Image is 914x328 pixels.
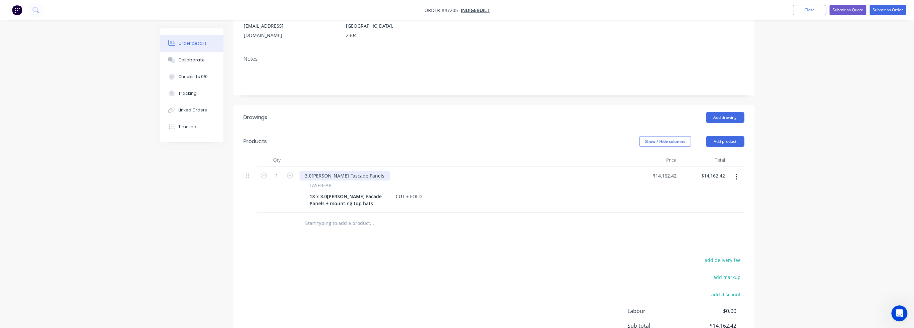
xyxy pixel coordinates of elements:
[243,56,744,62] div: Notes
[687,307,736,315] span: $0.00
[706,136,744,147] button: Add product
[710,273,744,282] button: add markup
[461,7,490,13] a: indigebuilt
[243,113,267,121] div: Drawings
[310,182,332,189] span: LASERFAB
[160,35,223,52] button: Order details
[160,102,223,118] button: Linked Orders
[178,40,207,46] div: Order details
[244,12,299,40] div: [PERSON_NAME][EMAIL_ADDRESS][DOMAIN_NAME]
[257,153,297,167] div: Qty
[393,192,424,201] div: CUT + FOLD
[305,217,438,230] input: Start typing to add a product...
[891,305,907,321] iframe: Intercom live chat
[160,118,223,135] button: Timeline
[706,112,744,123] button: Add drawing
[424,7,461,13] span: Order #47205 -
[631,153,679,167] div: Price
[830,5,866,15] button: Submit as Quote
[639,136,691,147] button: Show / Hide columns
[870,5,906,15] button: Submit as Order
[346,3,401,40] div: [PERSON_NAME][GEOGRAPHIC_DATA], [GEOGRAPHIC_DATA], 2304
[701,256,744,265] button: add delivery fee
[160,52,223,68] button: Collaborate
[708,290,744,299] button: add discount
[627,307,687,315] span: Labour
[12,5,22,15] img: Factory
[300,171,390,181] div: 3.0[PERSON_NAME] Fascade Panels
[178,124,196,130] div: Timeline
[178,57,205,63] div: Collaborate
[307,192,390,208] div: 18 x 3.0[PERSON_NAME] Facade Panels + mounting top hats
[178,74,208,80] div: Checklists 0/0
[178,107,207,113] div: Linked Orders
[793,5,826,15] button: Close
[160,85,223,102] button: Tracking
[160,68,223,85] button: Checklists 0/0
[679,153,728,167] div: Total
[178,90,197,96] div: Tracking
[243,137,267,145] div: Products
